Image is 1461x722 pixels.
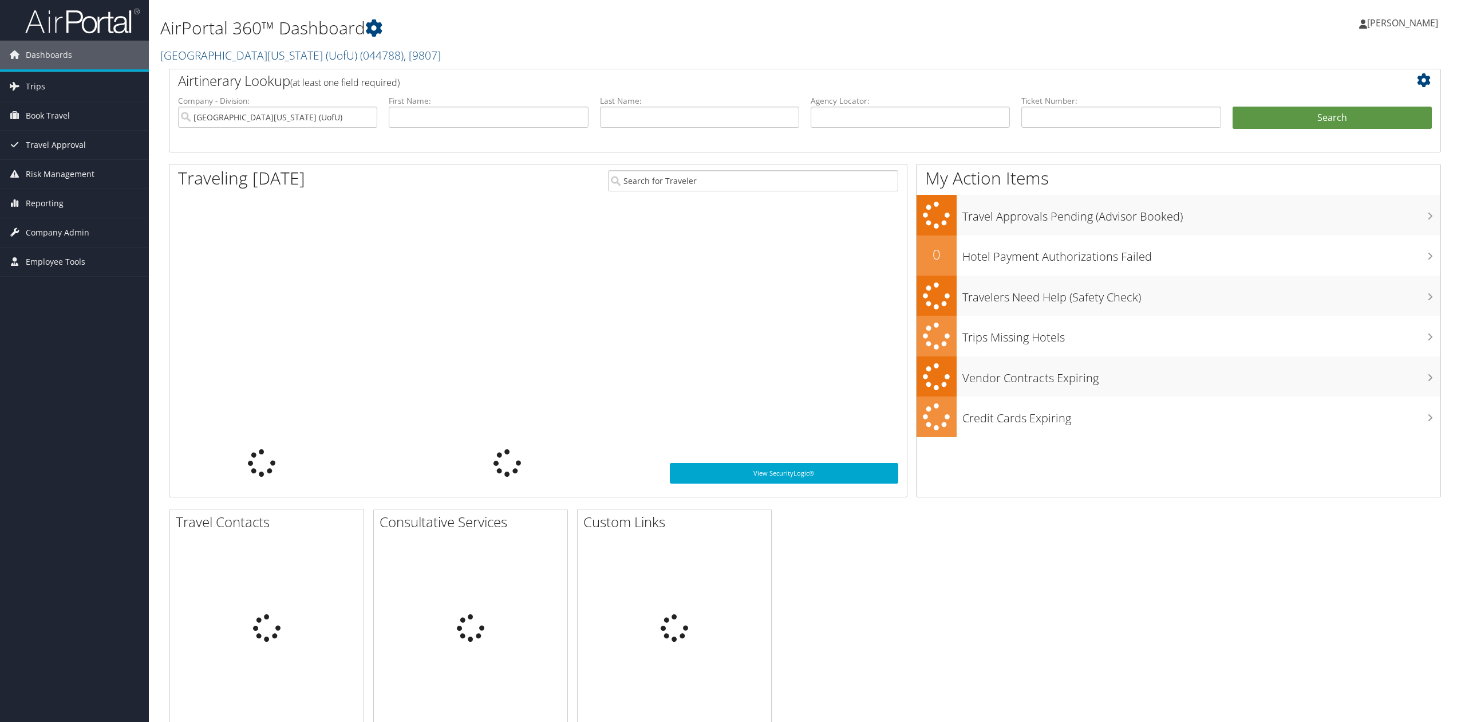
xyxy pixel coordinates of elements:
a: [GEOGRAPHIC_DATA][US_STATE] (UofU) [160,48,441,63]
a: Vendor Contracts Expiring [917,356,1440,397]
a: Credit Cards Expiring [917,397,1440,437]
h1: AirPortal 360™ Dashboard [160,16,1020,40]
h1: Traveling [DATE] [178,166,305,190]
h2: Airtinerary Lookup [178,71,1326,91]
span: Dashboards [26,41,72,69]
span: Reporting [26,189,64,218]
a: Travel Approvals Pending (Advisor Booked) [917,195,1440,236]
span: Trips [26,72,45,101]
a: [PERSON_NAME] [1359,6,1450,40]
h3: Trips Missing Hotels [962,324,1440,346]
span: (at least one field required) [290,76,400,89]
span: [PERSON_NAME] [1367,17,1438,29]
label: Last Name: [600,95,799,107]
h2: Consultative Services [380,512,567,532]
a: Travelers Need Help (Safety Check) [917,276,1440,316]
label: First Name: [389,95,588,107]
a: Trips Missing Hotels [917,316,1440,356]
span: Risk Management [26,160,94,189]
label: Agency Locator: [811,95,1010,107]
h3: Travel Approvals Pending (Advisor Booked) [962,203,1440,225]
span: ( 044788 ) [360,48,404,63]
h3: Hotel Payment Authorizations Failed [962,243,1440,265]
span: Employee Tools [26,248,85,276]
span: Company Admin [26,218,89,247]
h3: Travelers Need Help (Safety Check) [962,284,1440,305]
span: , [ 9807 ] [404,48,441,63]
h2: Custom Links [583,512,771,532]
img: airportal-logo.png [25,7,140,34]
a: 0Hotel Payment Authorizations Failed [917,236,1440,276]
button: Search [1233,107,1432,130]
span: Travel Approval [26,131,86,159]
input: Search for Traveler [608,170,898,191]
h3: Credit Cards Expiring [962,405,1440,426]
span: Book Travel [26,101,70,130]
h2: 0 [917,245,957,264]
label: Company - Division: [178,95,377,107]
label: Ticket Number: [1021,95,1221,107]
h3: Vendor Contracts Expiring [962,364,1440,386]
h2: Travel Contacts [176,512,364,532]
a: View SecurityLogic® [670,463,898,484]
h1: My Action Items [917,166,1440,190]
